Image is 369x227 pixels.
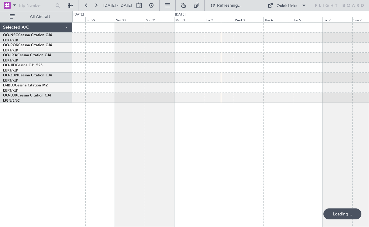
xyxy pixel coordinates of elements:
[3,54,51,57] a: OO-LXACessna Citation CJ4
[323,208,361,219] div: Loading...
[3,54,17,57] span: OO-LXA
[208,1,244,10] button: Refreshing...
[3,48,18,53] a: EBKT/KJK
[174,17,204,22] div: Mon 1
[322,17,352,22] div: Sat 6
[3,38,18,43] a: EBKT/KJK
[3,88,18,93] a: EBKT/KJK
[3,94,17,97] span: OO-LUX
[145,17,174,22] div: Sun 31
[3,64,16,67] span: OO-JID
[19,1,53,10] input: Trip Number
[217,3,242,8] span: Refreshing...
[7,12,66,22] button: All Aircraft
[3,78,18,83] a: EBKT/KJK
[3,33,18,37] span: OO-NSG
[263,17,293,22] div: Thu 4
[234,17,264,22] div: Wed 3
[85,17,115,22] div: Fri 29
[204,17,234,22] div: Tue 2
[3,98,20,103] a: LFSN/ENC
[3,74,18,77] span: OO-ZUN
[3,68,18,73] a: EBKT/KJK
[293,17,323,22] div: Fri 5
[3,44,18,47] span: OO-ROK
[3,58,18,63] a: EBKT/KJK
[175,12,185,17] div: [DATE]
[277,3,297,9] div: Quick Links
[74,12,84,17] div: [DATE]
[103,3,132,8] span: [DATE] - [DATE]
[16,15,64,19] span: All Aircraft
[3,33,52,37] a: OO-NSGCessna Citation CJ4
[3,94,51,97] a: OO-LUXCessna Citation CJ4
[115,17,145,22] div: Sat 30
[3,44,52,47] a: OO-ROKCessna Citation CJ4
[3,74,52,77] a: OO-ZUNCessna Citation CJ4
[3,64,43,67] a: OO-JIDCessna CJ1 525
[3,84,15,87] span: D-IBLU
[3,84,48,87] a: D-IBLUCessna Citation M2
[264,1,309,10] button: Quick Links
